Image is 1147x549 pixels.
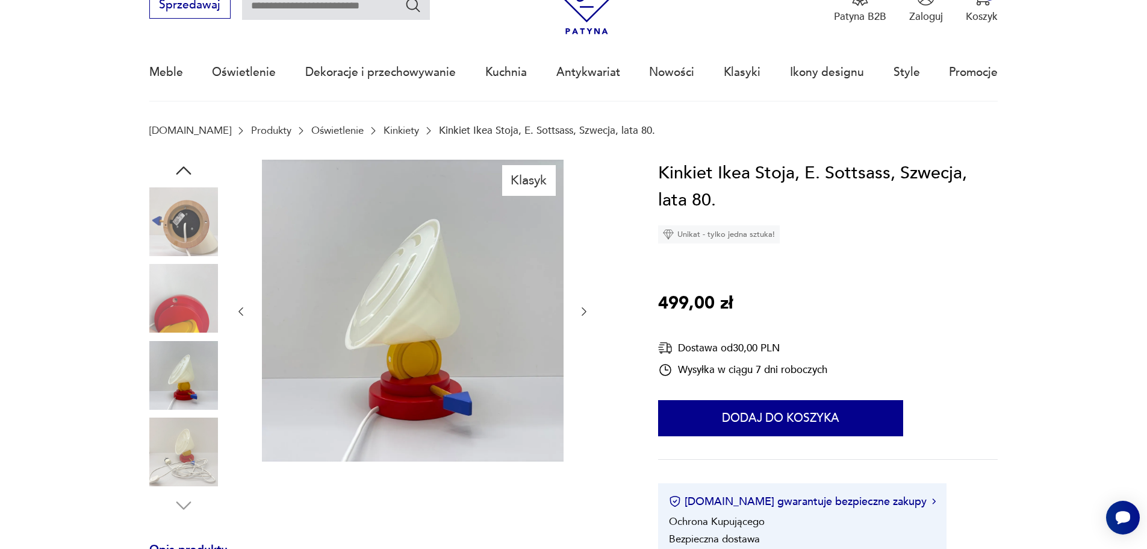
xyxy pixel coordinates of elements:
img: Ikona dostawy [658,340,673,356]
img: Zdjęcie produktu Kinkiet Ikea Stoja, E. Sottsass, Szwecja, lata 80. [149,341,218,410]
a: [DOMAIN_NAME] [149,125,231,136]
div: Dostawa od 30,00 PLN [658,340,827,356]
a: Meble [149,45,183,100]
a: Promocje [949,45,998,100]
button: [DOMAIN_NAME] gwarantuje bezpieczne zakupy [669,494,936,509]
p: Zaloguj [909,10,943,24]
img: Zdjęcie produktu Kinkiet Ikea Stoja, E. Sottsass, Szwecja, lata 80. [149,264,218,333]
p: Patyna B2B [834,10,886,24]
a: Kinkiety [384,125,419,136]
a: Klasyki [724,45,760,100]
a: Nowości [649,45,694,100]
a: Sprzedawaj [149,1,231,11]
div: Unikat - tylko jedna sztuka! [658,225,780,243]
img: Zdjęcie produktu Kinkiet Ikea Stoja, E. Sottsass, Szwecja, lata 80. [149,418,218,486]
a: Ikony designu [790,45,864,100]
div: Wysyłka w ciągu 7 dni roboczych [658,363,827,377]
iframe: Smartsupp widget button [1106,501,1140,535]
img: Ikona certyfikatu [669,495,681,507]
button: Dodaj do koszyka [658,400,903,436]
h1: Kinkiet Ikea Stoja, E. Sottsass, Szwecja, lata 80. [658,160,998,215]
p: Koszyk [966,10,998,24]
li: Bezpieczna dostawa [669,532,760,546]
a: Dekoracje i przechowywanie [305,45,456,100]
div: Klasyk [502,165,556,195]
a: Produkty [251,125,291,136]
a: Antykwariat [556,45,620,100]
img: Zdjęcie produktu Kinkiet Ikea Stoja, E. Sottsass, Szwecja, lata 80. [262,160,564,462]
img: Zdjęcie produktu Kinkiet Ikea Stoja, E. Sottsass, Szwecja, lata 80. [149,187,218,256]
a: Oświetlenie [311,125,364,136]
li: Ochrona Kupującego [669,515,765,529]
p: Kinkiet Ikea Stoja, E. Sottsass, Szwecja, lata 80. [439,125,655,136]
p: 499,00 zł [658,290,733,318]
a: Style [894,45,920,100]
a: Oświetlenie [212,45,276,100]
img: Ikona strzałki w prawo [932,498,936,504]
img: Ikona diamentu [663,229,674,240]
a: Kuchnia [485,45,527,100]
